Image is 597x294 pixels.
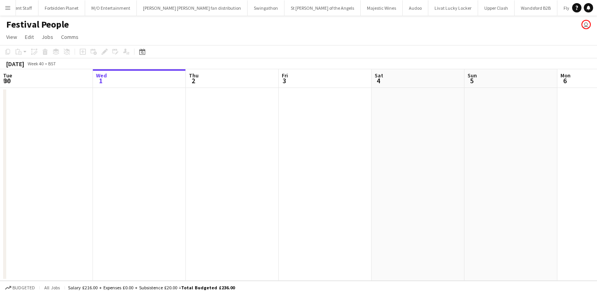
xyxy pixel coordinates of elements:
div: [DATE] [6,60,24,68]
span: Comms [61,33,79,40]
div: Salary £216.00 + Expenses £0.00 + Subsistence £20.00 = [68,285,235,290]
button: Audoo [403,0,428,16]
button: Upper Clash [478,0,515,16]
span: Jobs [42,33,53,40]
button: M/O Entertainment [85,0,137,16]
button: Wandsford B2B [515,0,557,16]
span: Total Budgeted £236.00 [181,285,235,290]
button: St [PERSON_NAME] of the Angels [285,0,361,16]
span: Wed [96,72,107,79]
a: View [3,32,20,42]
app-user-avatar: Spencer Blackwell [581,20,591,29]
span: All jobs [43,285,61,290]
a: Jobs [38,32,56,42]
a: Comms [58,32,82,42]
span: 4 [374,76,383,85]
button: Forbidden Planet [38,0,85,16]
span: 2 [188,76,199,85]
button: Swingathon [248,0,285,16]
span: 5 [466,76,477,85]
span: Sat [375,72,383,79]
span: Mon [560,72,571,79]
span: 30 [2,76,12,85]
span: Sun [468,72,477,79]
span: 6 [559,76,571,85]
button: [PERSON_NAME] [PERSON_NAME] fan distribution [137,0,248,16]
span: Fri [282,72,288,79]
button: Budgeted [4,283,36,292]
button: Livat Lucky Locker [428,0,478,16]
span: View [6,33,17,40]
div: BST [48,61,56,66]
span: Thu [189,72,199,79]
a: Edit [22,32,37,42]
span: 1 [95,76,107,85]
span: Budgeted [12,285,35,290]
span: Tue [3,72,12,79]
h1: Festival People [6,19,69,30]
button: Majestic Wines [361,0,403,16]
span: Week 40 [26,61,45,66]
span: Edit [25,33,34,40]
span: 3 [281,76,288,85]
button: Flying Goose [557,0,595,16]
